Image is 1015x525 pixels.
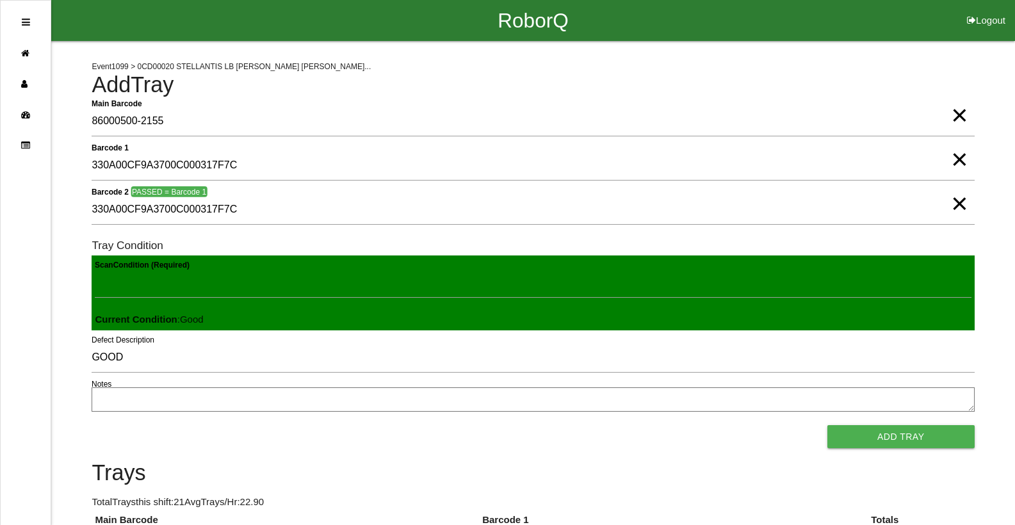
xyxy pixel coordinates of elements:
b: Barcode 1 [92,143,129,152]
h4: Add Tray [92,73,974,97]
span: Event 1099 > 0CD00020 STELLANTIS LB [PERSON_NAME] [PERSON_NAME]... [92,62,371,71]
h4: Trays [92,461,974,485]
div: Open [22,7,30,38]
p: Total Trays this shift: 21 Avg Trays /Hr: 22.90 [92,495,974,510]
b: Scan Condition (Required) [95,261,190,270]
span: Clear Input [951,178,968,204]
h6: Tray Condition [92,239,974,252]
b: Main Barcode [92,99,142,108]
span: Clear Input [951,90,968,115]
span: PASSED = Barcode 1 [131,186,207,197]
b: Barcode 2 [92,187,129,196]
label: Defect Description [92,334,154,346]
span: : Good [95,314,203,325]
input: Required [92,107,974,136]
button: Add Tray [827,425,975,448]
label: Notes [92,378,111,390]
b: Current Condition [95,314,177,325]
span: Clear Input [951,134,968,159]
